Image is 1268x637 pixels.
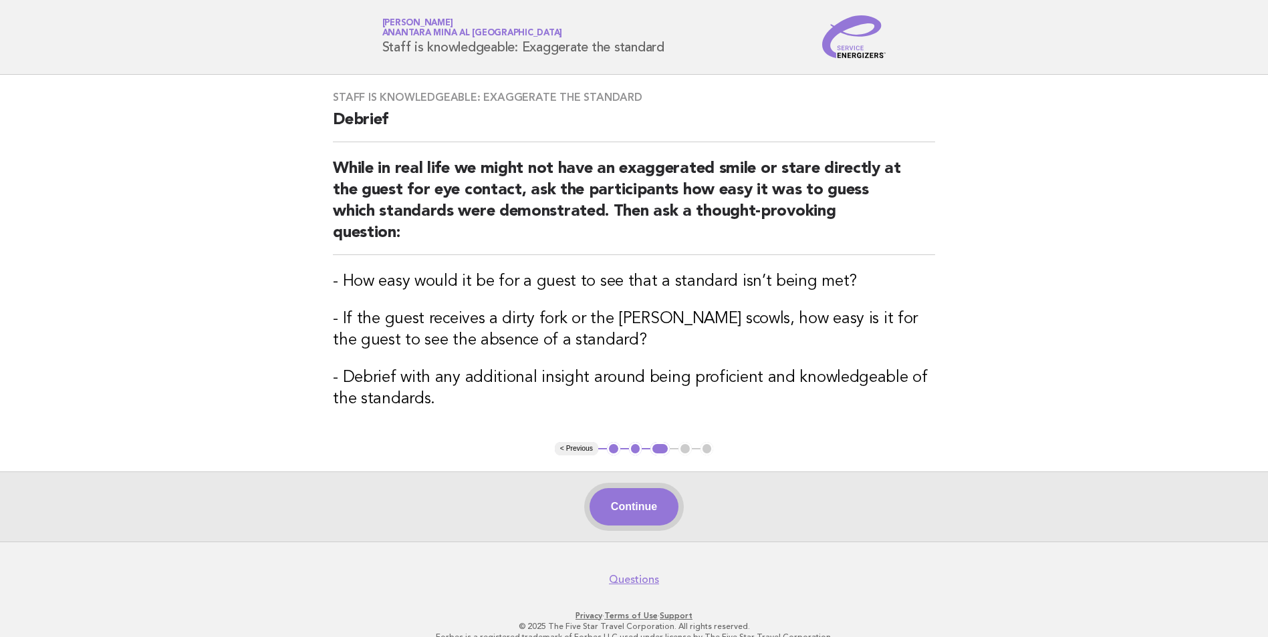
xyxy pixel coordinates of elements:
[822,15,886,58] img: Service Energizers
[382,29,563,38] span: Anantara Mina al [GEOGRAPHIC_DATA]
[576,611,602,620] a: Privacy
[333,110,935,142] h2: Debrief
[333,271,935,292] h3: - How easy would it be for a guest to see that a standard isn’t being met?
[660,611,692,620] a: Support
[609,573,659,586] a: Questions
[333,308,935,351] h3: - If the guest receives a dirty fork or the [PERSON_NAME] scowls, how easy is it for the guest to...
[555,442,598,455] button: < Previous
[629,442,642,455] button: 2
[382,19,664,54] h1: Staff is knowledgeable: Exaggerate the standard
[333,367,935,410] h3: - Debrief with any additional insight around being proficient and knowledgeable of the standards.
[382,19,563,37] a: [PERSON_NAME]Anantara Mina al [GEOGRAPHIC_DATA]
[225,621,1043,632] p: © 2025 The Five Star Travel Corporation. All rights reserved.
[590,488,678,525] button: Continue
[607,442,620,455] button: 1
[333,158,935,255] h2: While in real life we might not have an exaggerated smile or stare directly at the guest for eye ...
[650,442,670,455] button: 3
[225,610,1043,621] p: · ·
[333,91,935,104] h3: Staff is knowledgeable: Exaggerate the standard
[604,611,658,620] a: Terms of Use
